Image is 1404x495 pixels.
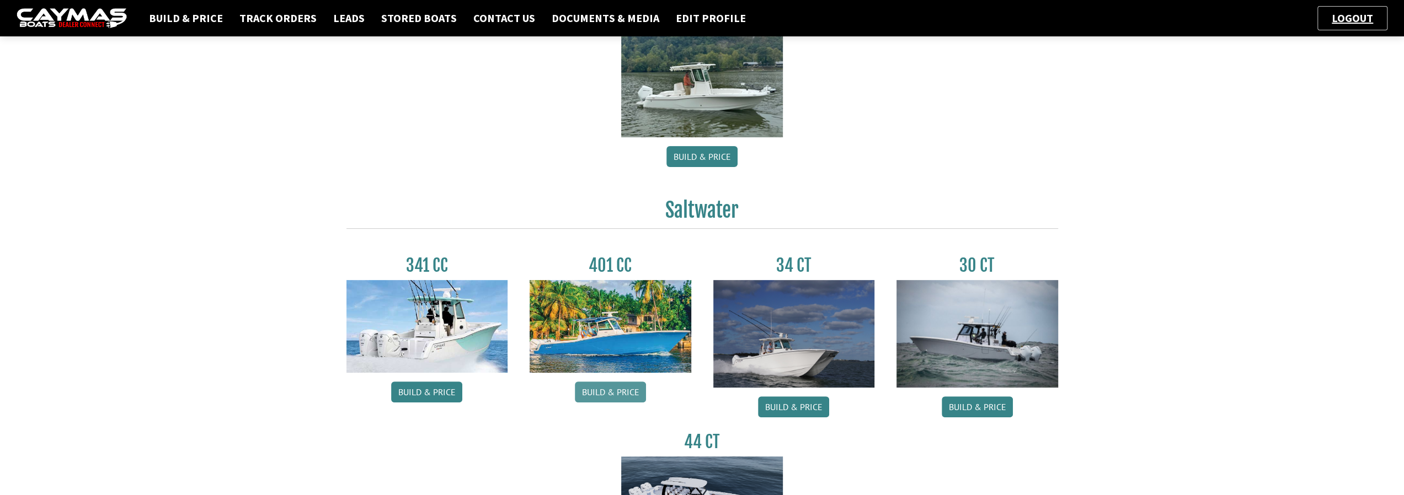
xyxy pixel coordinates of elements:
a: Build & Price [391,381,462,402]
a: Contact Us [468,11,541,25]
h3: 44 CT [621,432,783,452]
h3: 34 CT [713,255,875,276]
img: 341CC-thumbjpg.jpg [346,280,508,373]
img: caymas-dealer-connect-2ed40d3bc7270c1d8d7ffb4b79bf05adc795679939227970def78ec6f6c03838.gif [17,8,127,29]
img: 24_HB_thumbnail.jpg [621,16,783,137]
h3: 401 CC [530,255,691,276]
a: Documents & Media [546,11,665,25]
a: Logout [1326,11,1379,25]
a: Build & Price [666,146,738,167]
a: Build & Price [575,381,646,402]
img: 401CC_thumb.pg.jpg [530,280,691,373]
img: Caymas_34_CT_pic_1.jpg [713,280,875,388]
a: Build & Price [758,396,829,417]
a: Edit Profile [670,11,751,25]
a: Track Orders [234,11,322,25]
a: Build & Price [942,396,1013,417]
a: Build & Price [143,11,228,25]
h3: 341 CC [346,255,508,276]
h2: Saltwater [346,198,1058,229]
img: 30_CT_photo_shoot_for_caymas_connect.jpg [896,280,1058,388]
a: Leads [328,11,370,25]
h3: 30 CT [896,255,1058,276]
a: Stored Boats [376,11,462,25]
